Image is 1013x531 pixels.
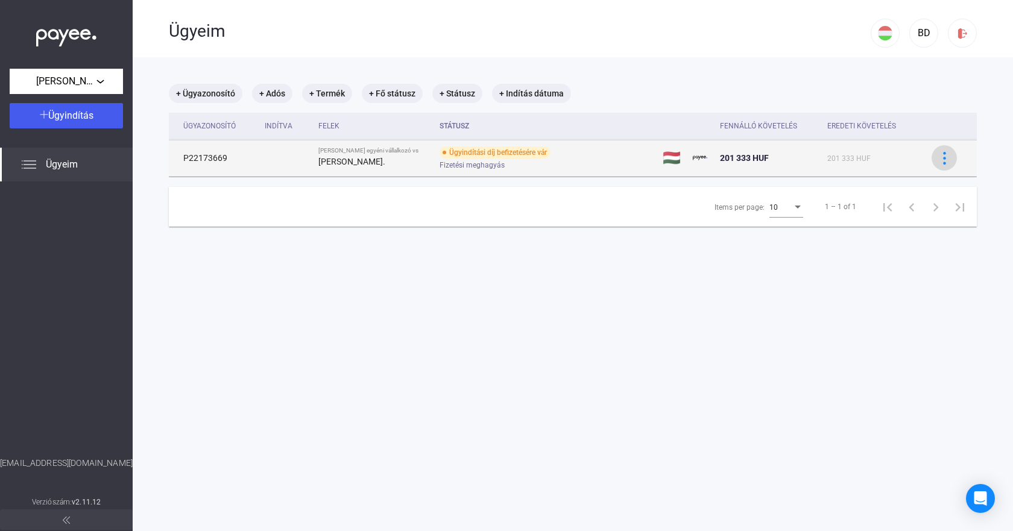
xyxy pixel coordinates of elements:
[827,119,917,133] div: Eredeti követelés
[183,119,255,133] div: Ügyazonosító
[825,200,856,214] div: 1 – 1 of 1
[318,119,430,133] div: Felek
[956,27,969,40] img: logout-red
[769,203,778,212] span: 10
[827,119,896,133] div: Eredeti követelés
[914,26,934,40] div: BD
[440,146,551,159] div: Ügyindítási díj befizetésére vár
[48,110,93,121] span: Ügyindítás
[932,145,957,171] button: more-blue
[948,195,972,219] button: Last page
[966,484,995,513] div: Open Intercom Messenger
[878,26,892,40] img: HU
[169,84,242,103] mat-chip: + Ügyazonosító
[876,195,900,219] button: First page
[720,119,797,133] div: Fennálló követelés
[693,151,707,165] img: payee-logo
[318,119,339,133] div: Felek
[46,157,78,172] span: Ügyeim
[183,119,236,133] div: Ügyazonosító
[924,195,948,219] button: Next page
[318,157,385,166] strong: [PERSON_NAME].
[36,22,96,47] img: white-payee-white-dot.svg
[715,200,765,215] div: Items per page:
[40,110,48,119] img: plus-white.svg
[827,154,871,163] span: 201 333 HUF
[938,152,951,165] img: more-blue
[720,119,818,133] div: Fennálló követelés
[900,195,924,219] button: Previous page
[435,113,658,140] th: Státusz
[871,19,900,48] button: HU
[909,19,938,48] button: BD
[169,140,260,176] td: P22173669
[658,140,689,176] td: 🇭🇺
[720,153,769,163] span: 201 333 HUF
[362,84,423,103] mat-chip: + Fő státusz
[169,21,871,42] div: Ügyeim
[318,147,430,154] div: [PERSON_NAME] egyéni vállalkozó vs
[302,84,352,103] mat-chip: + Termék
[492,84,571,103] mat-chip: + Indítás dátuma
[63,517,70,524] img: arrow-double-left-grey.svg
[948,19,977,48] button: logout-red
[440,158,505,172] span: Fizetési meghagyás
[252,84,292,103] mat-chip: + Adós
[265,119,308,133] div: Indítva
[769,200,803,214] mat-select: Items per page:
[10,69,123,94] button: [PERSON_NAME] egyéni vállalkozó
[72,498,101,506] strong: v2.11.12
[36,74,96,89] span: [PERSON_NAME] egyéni vállalkozó
[265,119,292,133] div: Indítva
[10,103,123,128] button: Ügyindítás
[432,84,482,103] mat-chip: + Státusz
[22,157,36,172] img: list.svg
